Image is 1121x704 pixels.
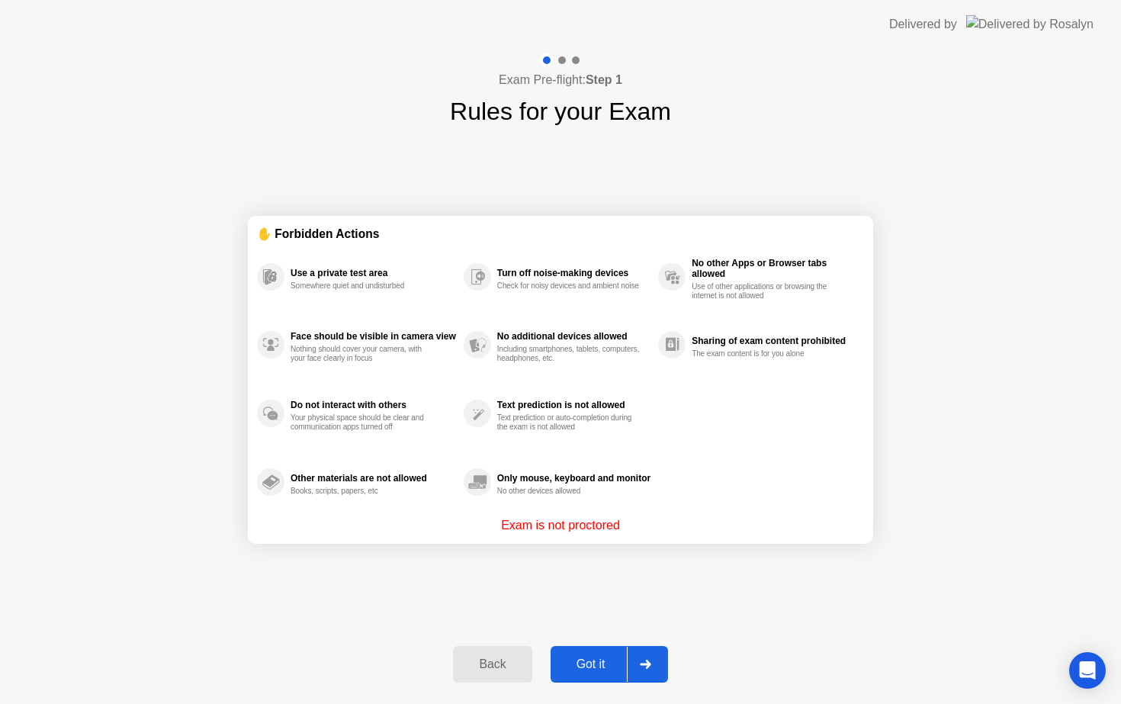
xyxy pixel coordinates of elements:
[291,281,435,291] div: Somewhere quiet and undisturbed
[497,473,650,484] div: Only mouse, keyboard and monitor
[497,487,641,496] div: No other devices allowed
[551,646,668,683] button: Got it
[291,268,456,278] div: Use a private test area
[497,400,650,410] div: Text prediction is not allowed
[966,15,1094,33] img: Delivered by Rosalyn
[497,268,650,278] div: Turn off noise-making devices
[889,15,957,34] div: Delivered by
[692,336,856,346] div: Sharing of exam content prohibited
[257,225,864,243] div: ✋ Forbidden Actions
[458,657,527,671] div: Back
[692,349,836,358] div: The exam content is for you alone
[291,473,456,484] div: Other materials are not allowed
[1069,652,1106,689] div: Open Intercom Messenger
[291,345,435,363] div: Nothing should cover your camera, with your face clearly in focus
[291,400,456,410] div: Do not interact with others
[453,646,532,683] button: Back
[692,282,836,301] div: Use of other applications or browsing the internet is not allowed
[501,516,620,535] p: Exam is not proctored
[692,258,856,279] div: No other Apps or Browser tabs allowed
[586,73,622,86] b: Step 1
[555,657,627,671] div: Got it
[497,345,641,363] div: Including smartphones, tablets, computers, headphones, etc.
[497,331,650,342] div: No additional devices allowed
[291,331,456,342] div: Face should be visible in camera view
[497,413,641,432] div: Text prediction or auto-completion during the exam is not allowed
[291,413,435,432] div: Your physical space should be clear and communication apps turned off
[497,281,641,291] div: Check for noisy devices and ambient noise
[291,487,435,496] div: Books, scripts, papers, etc
[450,93,671,130] h1: Rules for your Exam
[499,71,622,89] h4: Exam Pre-flight:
